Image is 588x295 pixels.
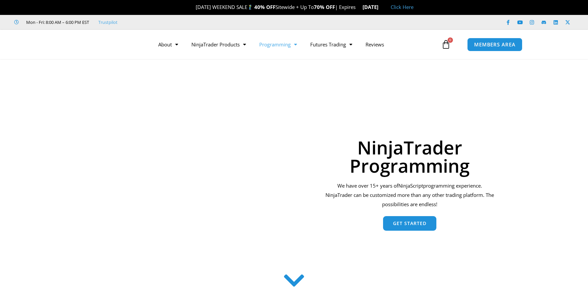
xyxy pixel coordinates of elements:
nav: Menu [152,37,440,52]
h1: NinjaTrader Programming [323,138,496,175]
img: 🏭 [379,5,384,10]
span: MEMBERS AREA [474,42,515,47]
a: Reviews [359,37,391,52]
img: 🎉 [190,5,195,10]
a: MEMBERS AREA [467,38,522,51]
div: We have over 15+ years of [323,181,496,209]
a: Trustpilot [98,18,118,26]
a: NinjaTrader Products [185,37,253,52]
span: 0 [448,37,453,43]
span: [DATE] WEEKEND SALE Sitewide + Up To | Expires [189,4,363,10]
img: programming 1 | Affordable Indicators – NinjaTrader [102,94,294,261]
strong: [DATE] [363,4,384,10]
img: 🏌️‍♂️ [248,5,253,10]
img: LogoAI | Affordable Indicators – NinjaTrader [57,32,128,56]
a: Programming [253,37,304,52]
strong: 40% OFF [254,4,275,10]
a: Click Here [391,4,414,10]
span: Mon - Fri: 8:00 AM – 6:00 PM EST [24,18,89,26]
strong: 70% OFF [314,4,335,10]
img: ⌛ [356,5,361,10]
span: NinjaScript [398,182,423,189]
span: programming experience. NinjaTrader can be customized more than any other trading platform. The p... [325,182,494,207]
a: Futures Trading [304,37,359,52]
a: About [152,37,185,52]
a: Get Started [383,216,436,231]
a: 0 [431,35,461,54]
span: Get Started [393,221,426,226]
